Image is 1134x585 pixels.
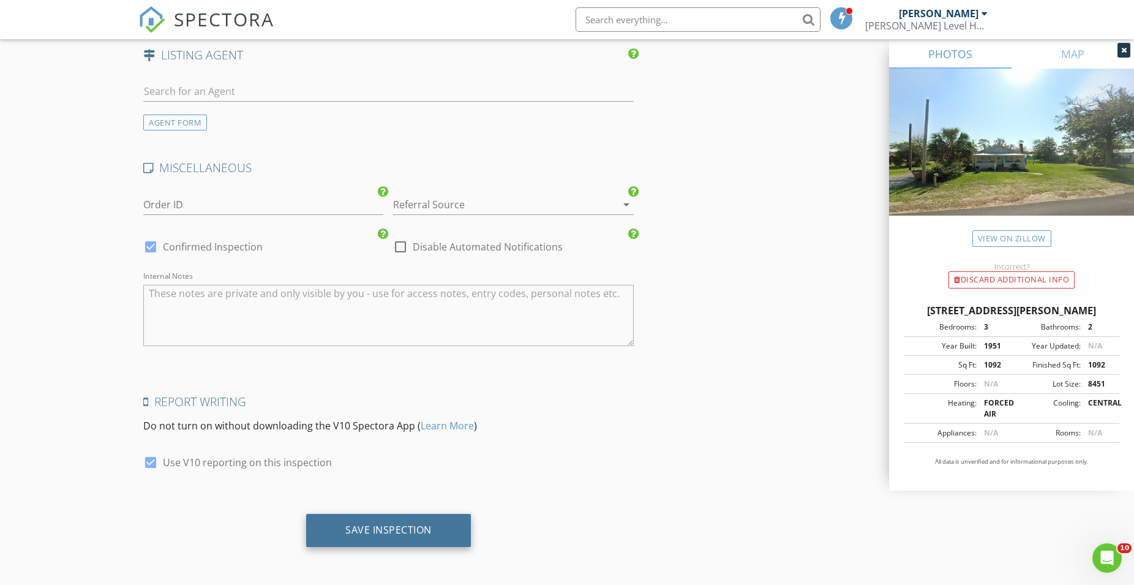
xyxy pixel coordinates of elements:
[907,379,977,390] div: Floors:
[1012,379,1081,390] div: Lot Size:
[977,398,1012,420] div: FORCED AIR
[413,241,563,253] label: Disable Automated Notifications
[889,262,1134,271] div: Incorrect?
[143,115,207,131] div: AGENT FORM
[889,39,1012,69] a: PHOTOS
[899,7,978,20] div: [PERSON_NAME]
[1012,341,1081,352] div: Year Updated:
[1117,543,1132,553] span: 10
[948,271,1075,289] div: Discard Additional info
[984,428,998,438] span: N/A
[977,341,1012,352] div: 1951
[143,394,634,410] h4: Report Writing
[143,285,634,346] textarea: Internal Notes
[163,241,263,253] label: Confirmed Inspection
[1081,322,1116,333] div: 2
[907,322,977,333] div: Bedrooms:
[907,428,977,439] div: Appliances:
[143,418,634,433] p: Do not turn on without downloading the V10 Spectora App ( )
[984,379,998,389] span: N/A
[143,81,634,102] input: Search for an Agent
[1081,360,1116,371] div: 1092
[1012,398,1081,420] div: Cooling:
[977,360,1012,371] div: 1092
[174,6,274,32] span: SPECTORA
[907,398,977,420] div: Heating:
[907,341,977,352] div: Year Built:
[907,360,977,371] div: Sq Ft:
[576,7,820,32] input: Search everything...
[1012,322,1081,333] div: Bathrooms:
[977,322,1012,333] div: 3
[1012,428,1081,439] div: Rooms:
[1081,398,1116,420] div: CENTRAL
[904,303,1119,318] div: [STREET_ADDRESS][PERSON_NAME]
[1081,379,1116,390] div: 8451
[1092,543,1122,573] iframe: Intercom live chat
[143,47,634,63] h4: LISTING AGENT
[904,458,1119,466] p: All data is unverified and for informational purposes only.
[1012,360,1081,371] div: Finished Sq Ft:
[619,197,634,212] i: arrow_drop_down
[972,230,1051,247] a: View on Zillow
[865,20,988,32] div: Seay Level Home Inspections, LLC
[1012,39,1134,69] a: MAP
[1088,428,1102,438] span: N/A
[421,419,474,432] a: Learn More
[889,69,1134,245] img: streetview
[138,17,274,42] a: SPECTORA
[1088,341,1102,351] span: N/A
[138,6,165,33] img: The Best Home Inspection Software - Spectora
[163,456,332,469] label: Use V10 reporting on this inspection
[143,160,634,176] h4: MISCELLANEOUS
[345,524,432,536] div: Save Inspection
